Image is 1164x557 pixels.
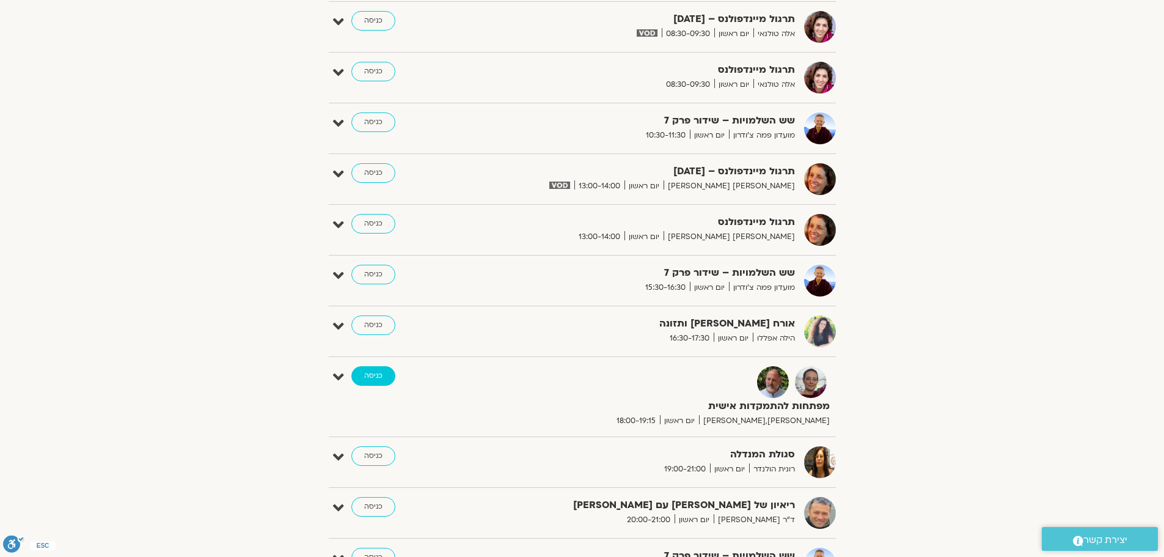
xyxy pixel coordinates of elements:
[662,78,714,91] span: 08:30-09:30
[714,78,753,91] span: יום ראשון
[729,281,795,294] span: מועדון פמה צ'ודרון
[351,265,395,284] a: כניסה
[351,163,395,183] a: כניסה
[664,231,795,243] span: [PERSON_NAME] [PERSON_NAME]
[496,113,795,129] strong: שש השלמויות – שידור פרק 7
[496,11,795,28] strong: תרגול מיינדפולנס – [DATE]
[612,415,660,427] span: 18:00-19:15
[662,28,714,40] span: 08:30-09:30
[549,182,569,189] img: vodicon
[699,415,830,427] span: [PERSON_NAME],[PERSON_NAME]
[753,78,795,91] span: אלה טולנאי
[753,332,795,345] span: הילה אפללו
[664,180,795,193] span: [PERSON_NAME] [PERSON_NAME]
[530,398,830,415] strong: מפתחות להתמקדות אישית
[351,11,395,31] a: כניסה
[714,28,753,40] span: יום ראשון
[710,463,749,476] span: יום ראשון
[729,129,795,142] span: מועדון פמה צ'ודרון
[351,446,395,466] a: כניסה
[675,514,714,526] span: יום ראשון
[1042,527,1158,551] a: יצירת קשר
[660,415,699,427] span: יום ראשון
[690,281,729,294] span: יום ראשון
[623,514,675,526] span: 20:00-21:00
[624,180,664,193] span: יום ראשון
[496,497,795,514] strong: ריאיון של [PERSON_NAME] עם [PERSON_NAME]
[496,163,795,180] strong: תרגול מיינדפולנס – [DATE]
[351,315,395,335] a: כניסה
[714,332,753,345] span: יום ראשון
[574,231,624,243] span: 13:00-14:00
[665,332,714,345] span: 16:30-17:30
[1083,532,1127,548] span: יצירת קשר
[496,62,795,78] strong: תרגול מיינדפולנס
[714,514,795,526] span: ד"ר [PERSON_NAME]
[753,28,795,40] span: אלה טולנאי
[749,463,795,476] span: רונית הולנדר
[641,281,690,294] span: 15:30-16:30
[574,180,624,193] span: 13:00-14:00
[660,463,710,476] span: 19:00-21:00
[637,29,657,37] img: vodicon
[624,231,664,243] span: יום ראשון
[690,129,729,142] span: יום ראשון
[351,214,395,234] a: כניסה
[496,446,795,463] strong: סגולת המנדלה
[351,62,395,81] a: כניסה
[496,214,795,231] strong: תרגול מיינדפולנס
[351,113,395,132] a: כניסה
[642,129,690,142] span: 10:30-11:30
[496,265,795,281] strong: שש השלמויות – שידור פרק 7
[351,497,395,517] a: כניסה
[496,315,795,332] strong: אורח [PERSON_NAME] ותזונה
[351,366,395,386] a: כניסה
